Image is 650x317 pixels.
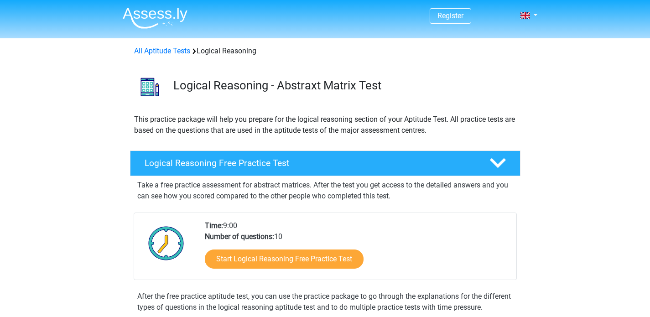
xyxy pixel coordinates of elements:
[205,221,223,230] b: Time:
[145,158,475,168] h4: Logical Reasoning Free Practice Test
[137,180,513,202] p: Take a free practice assessment for abstract matrices. After the test you get access to the detai...
[134,114,516,136] p: This practice package will help you prepare for the logical reasoning section of your Aptitude Te...
[205,249,364,269] a: Start Logical Reasoning Free Practice Test
[143,220,189,266] img: Clock
[134,291,517,313] div: After the free practice aptitude test, you can use the practice package to go through the explana...
[130,68,169,106] img: logical reasoning
[205,232,274,241] b: Number of questions:
[134,47,190,55] a: All Aptitude Tests
[198,220,516,280] div: 9:00 10
[173,78,513,93] h3: Logical Reasoning - Abstraxt Matrix Test
[126,151,524,176] a: Logical Reasoning Free Practice Test
[123,7,187,29] img: Assessly
[130,46,520,57] div: Logical Reasoning
[437,11,463,20] a: Register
